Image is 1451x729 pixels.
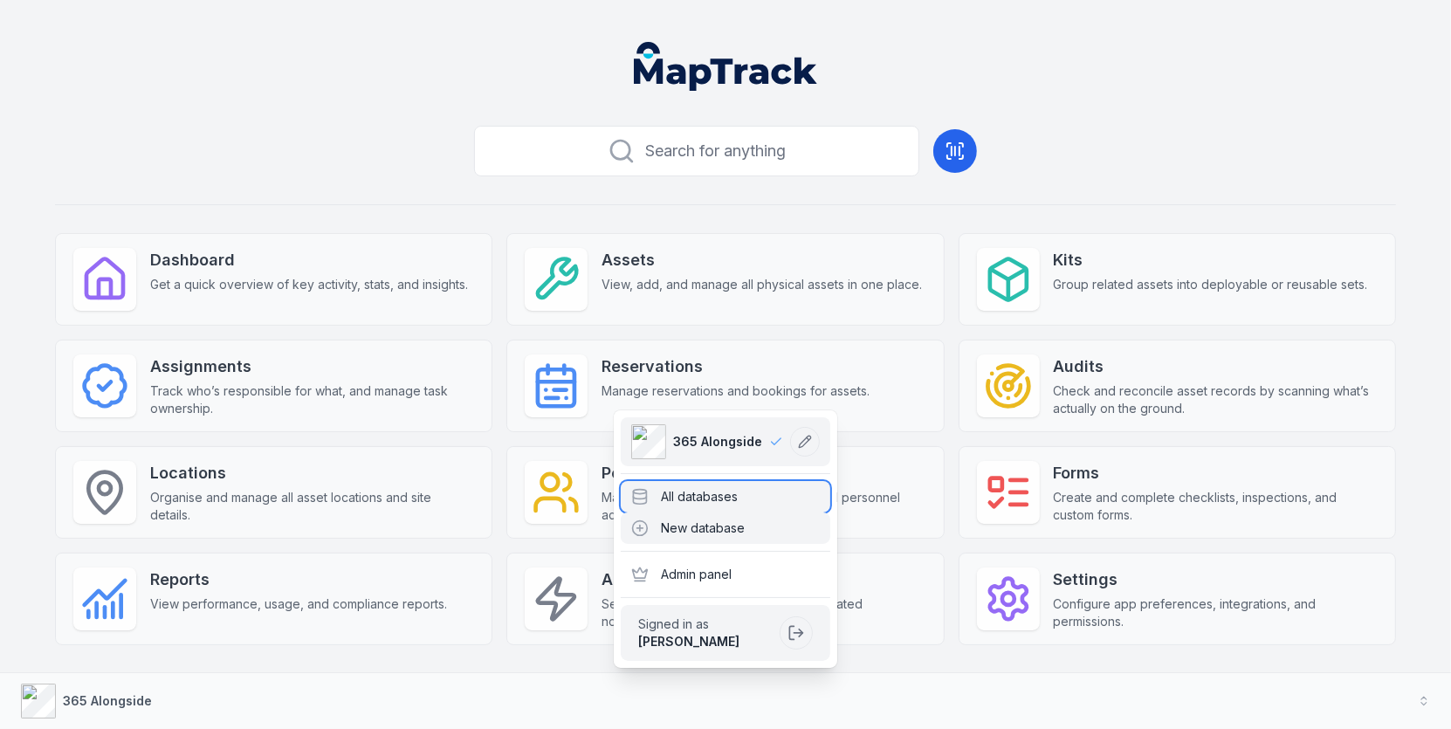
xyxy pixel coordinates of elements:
[63,693,152,708] strong: 365 Alongside
[621,481,830,512] div: All databases
[638,616,773,633] span: Signed in as
[638,634,739,649] strong: [PERSON_NAME]
[614,410,837,668] div: 365 Alongside
[621,559,830,590] div: Admin panel
[673,433,762,450] span: 365 Alongside
[621,512,830,544] div: New database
